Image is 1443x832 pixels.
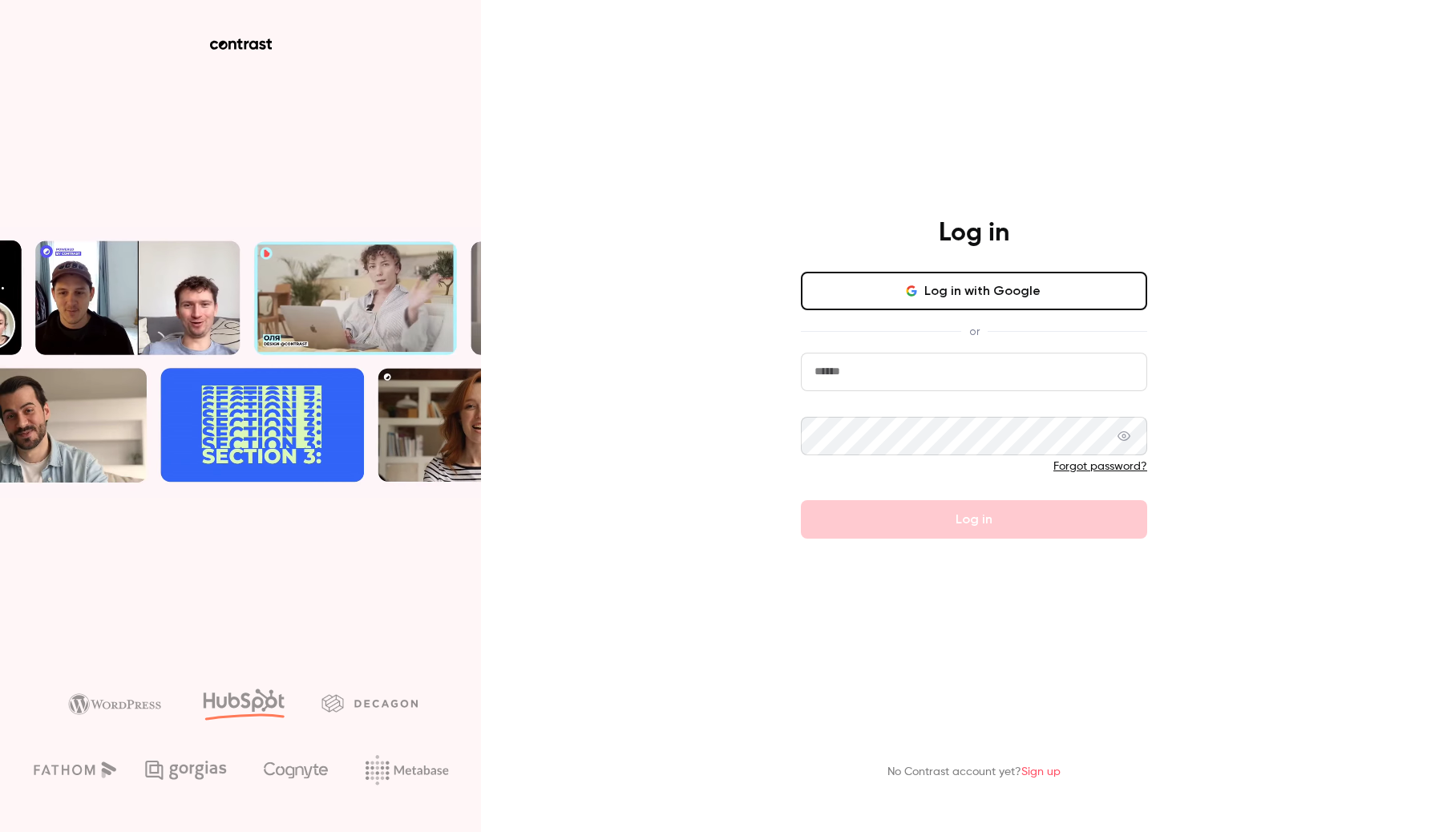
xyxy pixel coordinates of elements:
[887,764,1061,781] p: No Contrast account yet?
[1053,461,1147,472] a: Forgot password?
[939,217,1009,249] h4: Log in
[1021,766,1061,777] a: Sign up
[961,323,988,340] span: or
[321,694,418,712] img: decagon
[801,272,1147,310] button: Log in with Google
